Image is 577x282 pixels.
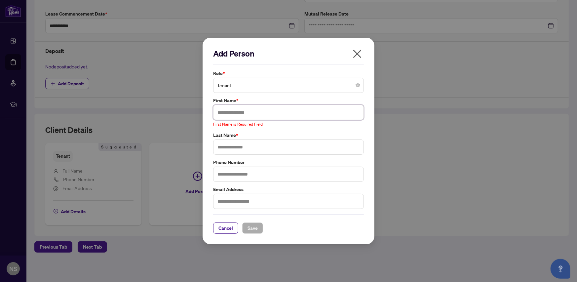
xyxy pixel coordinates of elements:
[217,79,360,92] span: Tenant
[242,222,263,234] button: Save
[213,222,238,234] button: Cancel
[213,132,364,139] label: Last Name
[213,97,364,104] label: First Name
[213,186,364,193] label: Email Address
[213,159,364,166] label: Phone Number
[213,70,364,77] label: Role
[551,259,570,279] button: Open asap
[356,83,360,87] span: close-circle
[213,122,263,127] span: First Name is Required Field
[213,48,364,59] h2: Add Person
[218,223,233,233] span: Cancel
[352,49,363,59] span: close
